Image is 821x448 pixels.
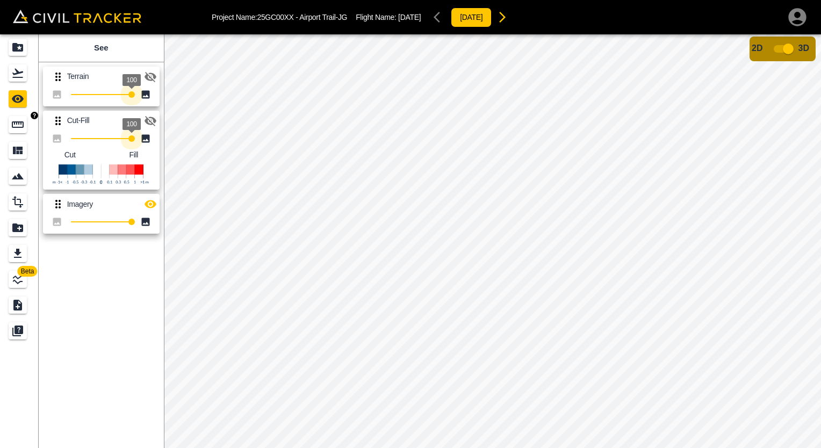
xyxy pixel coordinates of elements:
[212,13,347,21] p: Project Name: 25GC00XX - Airport Trail-JG
[451,8,492,27] button: [DATE]
[752,44,762,53] span: 2D
[398,13,421,21] span: [DATE]
[13,10,141,23] img: Civil Tracker
[798,44,809,53] span: 3D
[356,13,421,21] p: Flight Name:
